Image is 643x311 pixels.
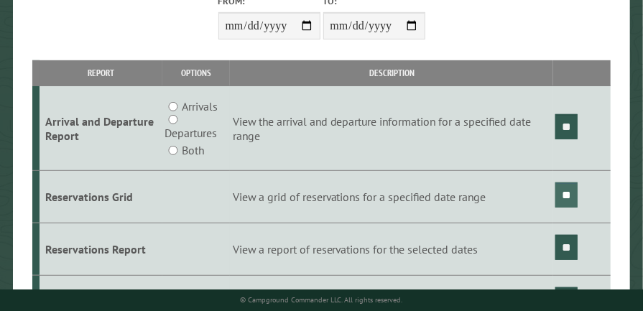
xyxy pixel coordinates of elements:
td: Reservations Grid [40,171,162,223]
td: Reservations Report [40,223,162,275]
label: Arrivals [182,98,218,115]
small: © Campground Commander LLC. All rights reserved. [241,295,403,305]
td: View a report of reservations for the selected dates [230,223,553,275]
label: Both [182,141,204,159]
th: Report [40,60,162,85]
td: Arrival and Departure Report [40,86,162,171]
td: View a grid of reservations for a specified date range [230,171,553,223]
th: Description [230,60,553,85]
label: Departures [165,124,217,141]
th: Options [162,60,230,85]
td: View the arrival and departure information for a specified date range [230,86,553,171]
